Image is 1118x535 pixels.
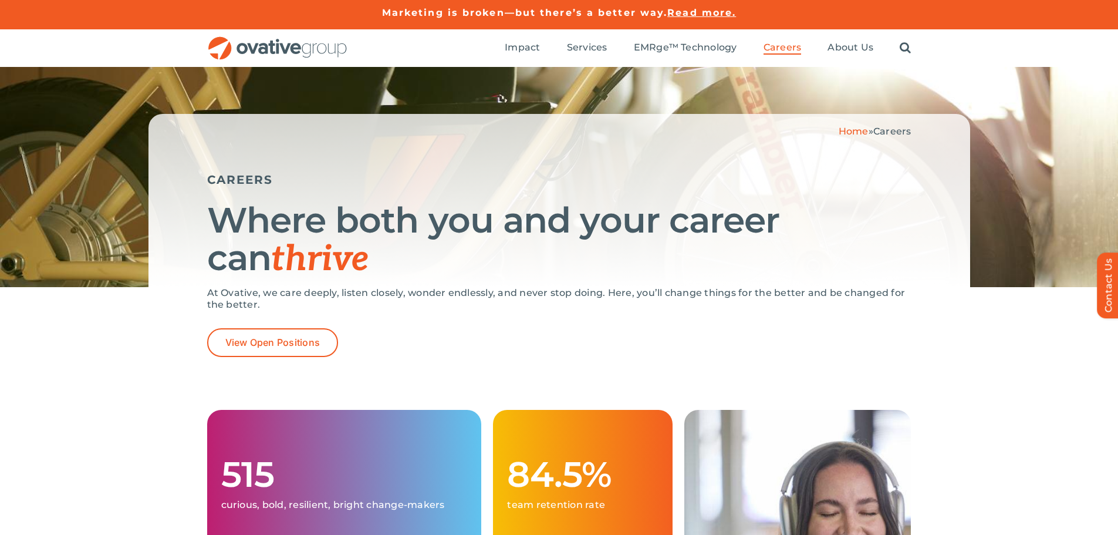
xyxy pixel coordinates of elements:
span: » [839,126,911,137]
p: At Ovative, we care deeply, listen closely, wonder endlessly, and never stop doing. Here, you’ll ... [207,287,911,311]
a: Careers [764,42,802,55]
h1: 515 [221,456,468,493]
a: OG_Full_horizontal_RGB [207,35,348,46]
nav: Menu [505,29,911,67]
span: Impact [505,42,540,53]
span: Careers [873,126,911,137]
a: About Us [827,42,873,55]
p: team retention rate [507,499,658,511]
a: Marketing is broken—but there’s a better way. [382,7,668,18]
a: Services [567,42,607,55]
h1: 84.5% [507,456,658,493]
a: Impact [505,42,540,55]
a: EMRge™ Technology [634,42,737,55]
span: About Us [827,42,873,53]
span: View Open Positions [225,337,320,348]
span: Careers [764,42,802,53]
a: Search [900,42,911,55]
a: Read more. [667,7,736,18]
span: thrive [271,238,369,281]
h1: Where both you and your career can [207,201,911,278]
a: Home [839,126,869,137]
p: curious, bold, resilient, bright change-makers [221,499,468,511]
h5: CAREERS [207,173,911,187]
span: Services [567,42,607,53]
a: View Open Positions [207,328,339,357]
span: EMRge™ Technology [634,42,737,53]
